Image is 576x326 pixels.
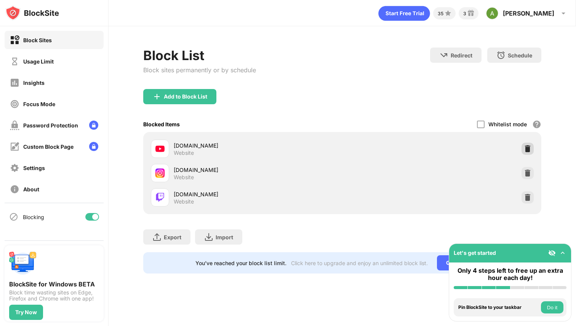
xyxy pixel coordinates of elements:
div: [PERSON_NAME] [503,10,554,17]
div: Blocking [23,214,44,220]
div: Only 4 steps left to free up an extra hour each day! [454,267,566,281]
div: Import [216,234,233,240]
img: favicons [155,169,165,178]
img: password-protection-off.svg [10,121,19,130]
div: BlockSite for Windows BETA [9,280,99,288]
img: omni-setup-toggle.svg [559,249,566,257]
img: eye-not-visible.svg [548,249,556,257]
div: 3 [463,11,466,16]
img: block-on.svg [10,35,19,45]
div: Settings [23,165,45,171]
img: points-small.svg [443,9,453,18]
div: Block Sites [23,37,52,43]
img: logo-blocksite.svg [5,5,59,21]
div: Whitelist mode [488,121,527,127]
div: Website [174,174,194,181]
img: ACg8ocKCNc3PvNUY4TtnKbyv5hQwJwIj0JiQOtHn_m9NBildKCFEug=s96-c [486,7,498,19]
img: insights-off.svg [10,78,19,87]
img: time-usage-off.svg [10,57,19,66]
img: push-desktop.svg [9,250,37,277]
div: Insights [23,80,45,86]
div: Custom Block Page [23,143,74,150]
div: Try Now [15,309,37,315]
img: reward-small.svg [466,9,475,18]
div: Blocked Items [143,121,180,127]
img: lock-menu.svg [89,142,98,151]
div: You’ve reached your block list limit. [195,260,286,266]
div: Website [174,149,194,156]
div: 35 [438,11,443,16]
div: Password Protection [23,122,78,129]
div: Focus Mode [23,101,55,107]
div: Pin BlockSite to your taskbar [458,305,539,310]
img: favicons [155,144,165,153]
img: focus-off.svg [10,99,19,109]
div: Redirect [451,52,472,59]
img: blocking-icon.svg [9,212,18,221]
div: Block sites permanently or by schedule [143,66,256,74]
div: animation [378,6,430,21]
div: [DOMAIN_NAME] [174,190,342,198]
div: Block List [143,48,256,63]
div: Usage Limit [23,58,54,65]
div: About [23,186,39,192]
img: customize-block-page-off.svg [10,142,19,151]
div: [DOMAIN_NAME] [174,166,342,174]
div: Block time wasting sites on Edge, Firefox and Chrome with one app! [9,289,99,302]
div: Schedule [508,52,532,59]
button: Do it [541,301,563,313]
img: settings-off.svg [10,163,19,173]
img: about-off.svg [10,184,19,194]
div: Export [164,234,181,240]
div: Go Unlimited [437,255,489,270]
div: Add to Block List [164,94,207,100]
div: Website [174,198,194,205]
div: Let's get started [454,250,496,256]
img: lock-menu.svg [89,121,98,130]
img: favicons [155,193,165,202]
div: Click here to upgrade and enjoy an unlimited block list. [291,260,428,266]
div: [DOMAIN_NAME] [174,142,342,149]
